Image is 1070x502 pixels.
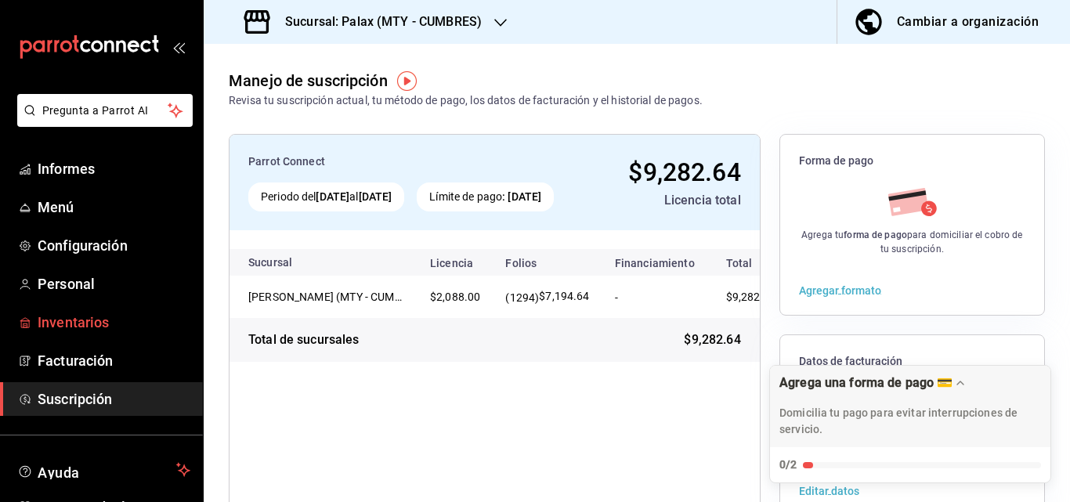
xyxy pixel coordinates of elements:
font: 0/2 [779,458,797,471]
font: Sucursal [248,256,292,269]
div: Agrega una forma de pago 💳 [769,365,1051,483]
font: $7,194.64 [539,290,589,302]
font: al [349,190,358,203]
button: Editar datos [799,484,859,497]
img: Marcador de información sobre herramientas [397,71,417,91]
font: $9,282.64 [684,332,740,347]
font: Sucursal: Palax (MTY - CUMBRES) [285,14,482,29]
font: Parrot Connect [248,155,325,168]
font: Agrega tu [801,229,844,240]
font: Informes [38,161,95,177]
font: Total de sucursales [248,332,360,347]
font: [DATE] [359,190,392,203]
button: Pregunta a Parrot AI [17,94,193,127]
font: $2,088.00 [430,291,480,303]
font: Forma de pago [799,154,873,167]
font: Cambiar a organización [897,14,1039,29]
font: Límite de pago [429,190,502,203]
font: Editar datos [799,485,859,497]
font: Ayuda [38,464,80,481]
font: Total [726,257,753,269]
font: [DATE] [316,190,349,203]
font: - [615,291,618,304]
font: Menú [38,199,74,215]
font: Manejo de suscripción [229,71,388,90]
font: Domicilia tu pago para evitar interrupciones de servicio. [779,406,1018,435]
font: Personal [38,276,95,292]
font: Financiamiento [615,257,695,269]
font: [PERSON_NAME] (MTY - CUMBRES) [248,291,425,303]
font: $9,282.64 [726,291,776,303]
font: Inventarios [38,314,109,330]
font: $9,282.64 [628,157,740,187]
font: Agregar formato [799,284,881,297]
font: Revisa tu suscripción actual, tu método de pago, los datos de facturación y el historial de pagos. [229,94,703,107]
font: : [DATE] [502,190,541,203]
font: Suscripción [38,391,112,407]
font: Configuración [38,237,128,254]
font: Periodo del [261,190,316,203]
button: Ampliar lista de verificación [770,366,1050,482]
a: Pregunta a Parrot AI [11,114,193,130]
font: Facturación [38,352,113,369]
div: Arrastrar para mover la lista de verificación [770,366,1050,447]
font: forma de pago [844,229,907,240]
font: Datos de facturación [799,355,902,367]
font: Licencia [430,257,473,269]
font: Folios [505,257,537,269]
button: Agregar formato [799,284,881,296]
font: Licencia total [664,193,741,208]
button: abrir_cajón_menú [172,41,185,53]
font: (1294) [505,291,539,304]
div: Palacio (MTY - CUMBRES) [248,289,405,305]
font: Pregunta a Parrot AI [42,104,149,117]
font: Agrega una forma de pago 💳 [779,375,953,390]
font: para domiciliar el cobro de tu suscripción. [880,229,1023,255]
